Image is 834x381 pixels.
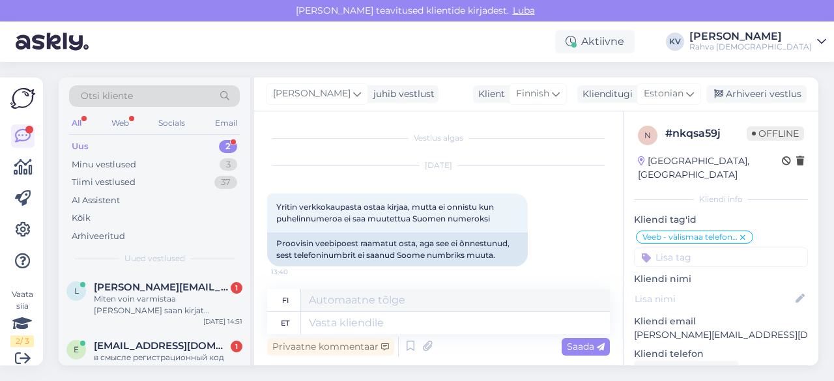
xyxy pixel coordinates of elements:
div: 1 [231,282,242,294]
span: Otsi kliente [81,89,133,103]
span: e [74,345,79,354]
div: 2 [219,140,237,153]
div: Klient [473,87,505,101]
span: Uued vestlused [124,253,185,264]
div: [PERSON_NAME] [689,31,812,42]
div: et [281,312,289,334]
span: [PERSON_NAME] [273,87,351,101]
div: Email [212,115,240,132]
span: Luba [509,5,539,16]
p: Kliendi nimi [634,272,808,286]
span: lars.haggren@gmail.cpm [94,281,229,293]
span: Estonian [644,87,683,101]
div: All [69,115,84,132]
p: Kliendi tag'id [634,213,808,227]
div: Tiimi vestlused [72,176,136,189]
div: AI Assistent [72,194,120,207]
span: Yritin verkkokaupasta ostaa kirjaa, mutta ei onnistu kun puhelinnumeroa ei saa muutettua Suomen n... [276,202,496,223]
span: 13:40 [271,267,320,277]
div: Rahva [DEMOGRAPHIC_DATA] [689,42,812,52]
div: 1 [231,341,242,352]
div: 3 [220,158,237,171]
span: l [74,286,79,296]
div: KV [666,33,684,51]
div: Klienditugi [577,87,633,101]
div: Arhiveeri vestlus [706,85,807,103]
input: Lisa tag [634,247,808,267]
a: [PERSON_NAME]Rahva [DEMOGRAPHIC_DATA] [689,31,826,52]
div: Vaata siia [10,289,34,347]
div: Küsi telefoninumbrit [634,361,739,378]
span: n [644,130,651,140]
div: Aktiivne [555,30,635,53]
div: Kõik [72,212,91,225]
div: Privaatne kommentaar [267,338,394,356]
div: [DATE] [267,160,610,171]
input: Lisa nimi [635,292,793,306]
p: Kliendi telefon [634,347,808,361]
div: fi [282,289,289,311]
span: Saada [567,341,605,352]
p: [PERSON_NAME][EMAIL_ADDRESS][DOMAIN_NAME] [634,328,808,342]
div: 2 / 3 [10,335,34,347]
div: Web [109,115,132,132]
div: Kliendi info [634,193,808,205]
span: Veeb - välismaa telefoninumber [642,233,738,241]
div: Vestlus algas [267,132,610,144]
p: Kliendi email [634,315,808,328]
div: в смысле регистрационный код школы? [94,352,242,375]
div: [DATE] 14:51 [203,317,242,326]
div: Proovisin veebipoest raamatut osta, aga see ei õnnestunud, sest telefoninumbrit ei saanud Soome n... [267,233,528,266]
div: juhib vestlust [368,87,435,101]
div: Arhiveeritud [72,230,125,243]
span: epood@rahvaraamat.ee [94,340,229,352]
div: 37 [214,176,237,189]
div: Uus [72,140,89,153]
span: Offline [747,126,804,141]
span: Finnish [516,87,549,101]
div: [GEOGRAPHIC_DATA], [GEOGRAPHIC_DATA] [638,154,782,182]
div: Minu vestlused [72,158,136,171]
div: # nkqsa59j [665,126,747,141]
img: Askly Logo [10,88,35,109]
div: Miten voin varmistaa [PERSON_NAME] saan kirjat huolimatta siitä [PERSON_NAME] prosessissa on onge... [94,293,242,317]
div: Socials [156,115,188,132]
